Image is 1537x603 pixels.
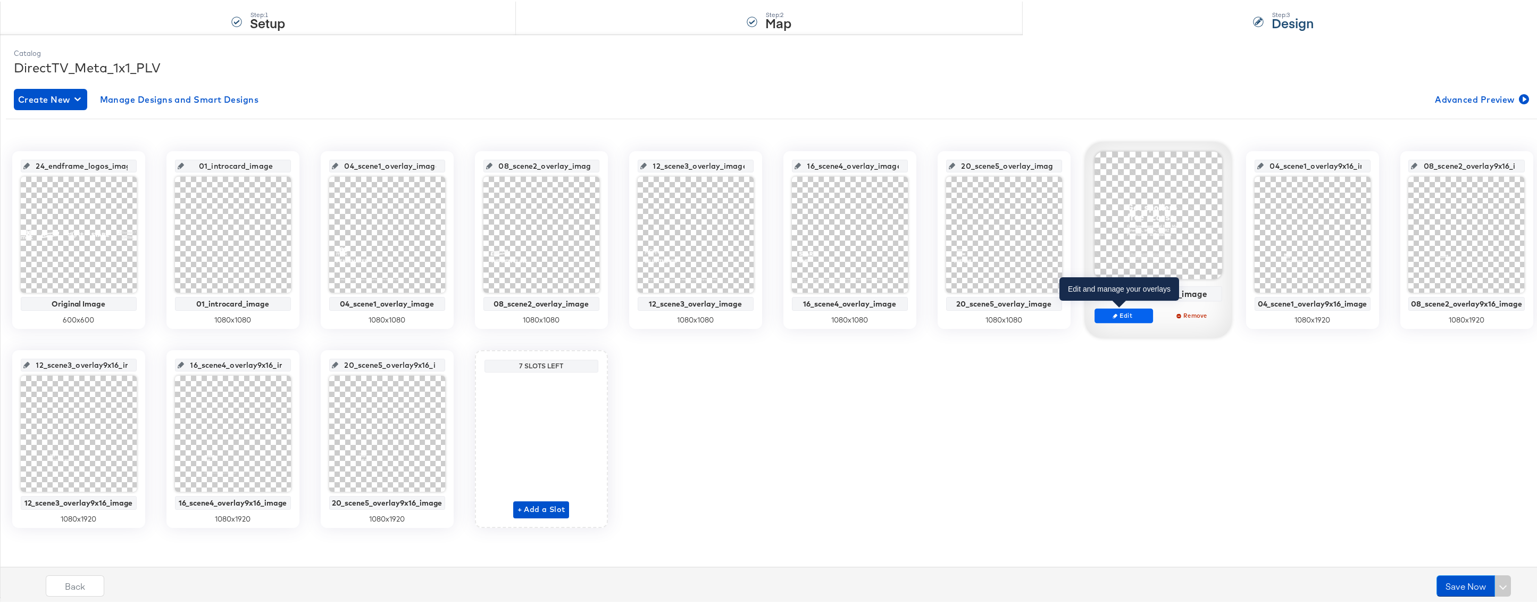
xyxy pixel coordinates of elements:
[765,10,791,17] div: Step: 2
[1408,313,1525,324] div: 1080 x 1920
[1095,307,1153,321] button: Edit
[1272,10,1314,17] div: Step: 3
[332,298,442,307] div: 04_scene1_overlay_image
[14,57,1531,75] div: DirectTV_Meta_1x1_PLV
[1099,310,1148,318] span: Edit
[250,10,285,17] div: Step: 1
[640,298,751,307] div: 12_scene3_overlay_image
[792,313,908,324] div: 1080 x 1080
[175,313,291,324] div: 1080 x 1080
[14,47,1531,57] div: Catalog
[1163,307,1222,321] button: Remove
[1431,87,1531,109] button: Advanced Preview
[1168,310,1217,318] span: Remove
[765,12,791,30] strong: Map
[178,497,288,506] div: 16_scene4_overlay9x16_image
[1435,90,1527,105] span: Advanced Preview
[23,497,134,506] div: 12_scene3_overlay9x16_image
[638,313,754,324] div: 1080 x 1080
[517,501,565,515] span: + Add a Slot
[949,298,1059,307] div: 20_scene5_overlay_image
[483,313,599,324] div: 1080 x 1080
[487,360,596,369] div: 7 Slots Left
[175,513,291,523] div: 1080 x 1920
[1411,298,1522,307] div: 08_scene2_overlay9x16_image
[178,298,288,307] div: 01_introcard_image
[46,574,104,595] button: Back
[1436,574,1495,595] button: Save Now
[1097,287,1219,297] div: 01_introcard9x16_image
[23,298,134,307] div: Original Image
[21,513,137,523] div: 1080 x 1920
[332,497,442,506] div: 20_scene5_overlay9x16_image
[14,87,87,109] button: Create New
[250,12,285,30] strong: Setup
[486,298,597,307] div: 08_scene2_overlay_image
[1257,298,1368,307] div: 04_scene1_overlay9x16_image
[329,313,445,324] div: 1080 x 1080
[1255,313,1371,324] div: 1080 x 1920
[795,298,905,307] div: 16_scene4_overlay_image
[96,87,263,109] button: Manage Designs and Smart Designs
[513,500,570,517] button: + Add a Slot
[329,513,445,523] div: 1080 x 1920
[100,90,259,105] span: Manage Designs and Smart Designs
[18,90,83,105] span: Create New
[946,313,1062,324] div: 1080 x 1080
[21,313,137,324] div: 600 x 600
[1272,12,1314,30] strong: Design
